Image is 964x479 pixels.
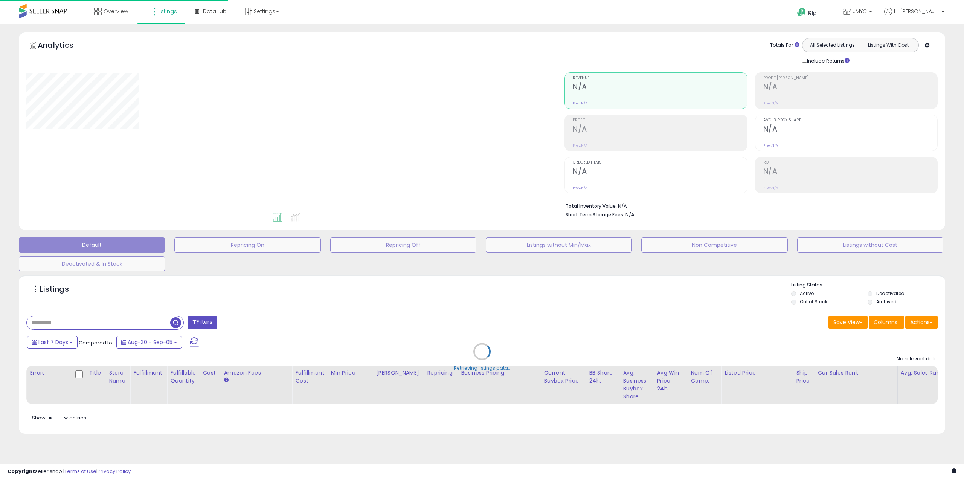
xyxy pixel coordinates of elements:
span: Ordered Items [573,161,747,165]
div: Include Returns [796,56,859,65]
h2: N/A [573,125,747,135]
li: N/A [566,201,932,210]
small: Prev: N/A [573,101,587,106]
span: Overview [104,8,128,15]
span: Revenue [573,76,747,80]
button: Non Competitive [641,237,787,253]
button: Repricing Off [330,237,476,253]
b: Short Term Storage Fees: [566,211,624,218]
a: Help [791,2,831,24]
div: Totals For [770,42,799,49]
button: Listings without Cost [797,237,943,253]
button: Default [19,237,165,253]
span: Listings [157,8,177,15]
button: Repricing On [174,237,320,253]
span: ROI [763,161,937,165]
div: Retrieving listings data.. [454,365,510,372]
h2: N/A [763,125,937,135]
a: Hi [PERSON_NAME] [884,8,944,24]
button: Listings With Cost [860,40,916,50]
span: Profit [PERSON_NAME] [763,76,937,80]
span: JMYC [853,8,867,15]
button: Deactivated & In Stock [19,256,165,271]
span: Avg. Buybox Share [763,118,937,122]
small: Prev: N/A [573,185,587,190]
i: Get Help [797,8,806,17]
h2: N/A [573,83,747,93]
span: Help [806,10,816,16]
button: Listings without Min/Max [486,237,632,253]
h2: N/A [573,167,747,177]
small: Prev: N/A [763,101,778,106]
h2: N/A [763,83,937,93]
span: Profit [573,118,747,122]
b: Total Inventory Value: [566,203,617,209]
span: Hi [PERSON_NAME] [894,8,939,15]
span: DataHub [203,8,227,15]
small: Prev: N/A [763,143,778,148]
small: Prev: N/A [573,143,587,148]
button: All Selected Listings [804,40,860,50]
small: Prev: N/A [763,185,778,190]
h5: Analytics [38,40,88,52]
h2: N/A [763,167,937,177]
span: N/A [625,211,635,218]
